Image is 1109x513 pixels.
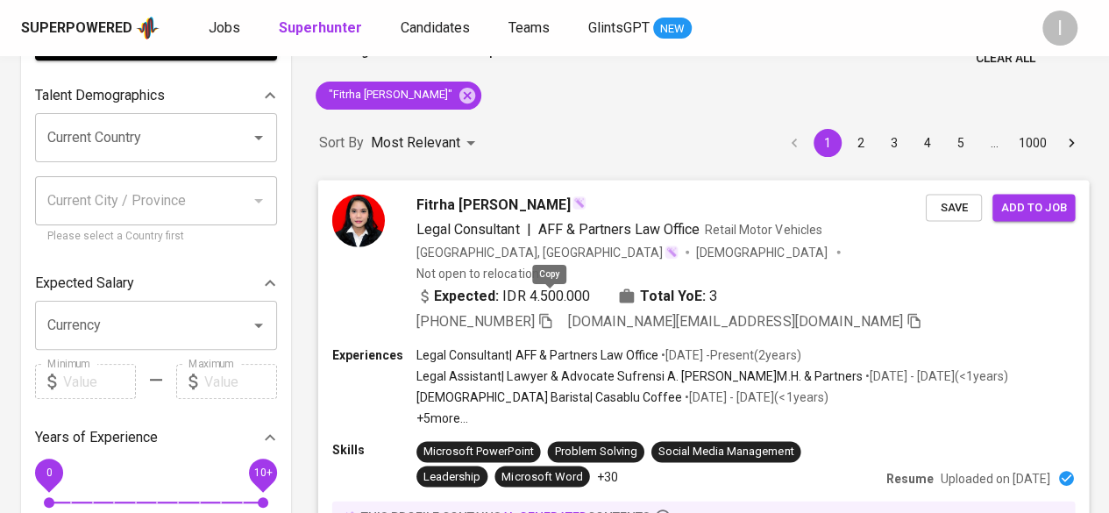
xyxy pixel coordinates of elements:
button: Clear All [969,42,1042,75]
img: app logo [136,15,160,41]
button: Go to page 4 [914,129,942,157]
button: Go to page 5 [947,129,975,157]
p: Please select a Country first [47,228,265,246]
input: Value [63,364,136,399]
button: Go to page 2 [847,129,875,157]
p: Uploaded on [DATE] [941,469,1050,487]
p: Most Relevant [371,132,460,153]
p: • [DATE] - [DATE] ( <1 years ) [863,367,1008,385]
div: Expected Salary [35,266,277,301]
p: +30 [597,467,618,485]
div: Microsoft Word [501,468,582,485]
p: Resume [886,469,934,487]
span: Add to job [1001,197,1066,217]
button: Open [246,125,271,150]
div: Superpowered [21,18,132,39]
span: Candidates [401,19,470,36]
span: | [526,218,530,239]
span: [DOMAIN_NAME][EMAIL_ADDRESS][DOMAIN_NAME] [568,312,903,329]
a: Candidates [401,18,473,39]
div: "Fitrha [PERSON_NAME]" [316,82,481,110]
button: Go to next page [1057,129,1085,157]
div: I [1042,11,1077,46]
span: AFF & Partners Law Office [537,220,700,237]
span: "Fitrha [PERSON_NAME]" [316,87,463,103]
a: Jobs [209,18,244,39]
div: Talent Demographics [35,78,277,113]
p: +5 more ... [416,410,1008,427]
span: [DEMOGRAPHIC_DATA] [696,243,829,260]
div: … [980,134,1008,152]
p: Legal Assistant | Lawyer & Advocate Sufrensi A. [PERSON_NAME]M.H. & Partners [416,367,863,385]
button: Open [246,313,271,338]
div: Most Relevant [371,127,481,160]
div: Microsoft PowerPoint [423,444,533,460]
p: [DEMOGRAPHIC_DATA] Barista | Casablu Coffee [416,388,682,406]
input: Value [204,364,277,399]
span: Teams [508,19,550,36]
div: Years of Experience [35,420,277,455]
span: GlintsGPT [588,19,650,36]
div: IDR 4.500.000 [416,285,590,306]
span: Jobs [209,19,240,36]
div: [GEOGRAPHIC_DATA], [GEOGRAPHIC_DATA] [416,243,679,260]
span: Clear All [976,47,1035,69]
nav: pagination navigation [778,129,1088,157]
a: Superhunter [279,18,366,39]
p: Not open to relocation [416,264,538,281]
img: 68324eb045f51123eede97c0bb3cca57.jpg [332,194,385,246]
span: 3 [709,285,717,306]
p: Talent Demographics [35,85,165,106]
span: Fitrha [PERSON_NAME] [416,194,571,215]
a: Superpoweredapp logo [21,15,160,41]
p: Expected Salary [35,273,134,294]
div: Problem Solving [554,444,636,460]
img: magic_wand.svg [665,245,679,259]
div: Social Media Management [658,444,793,460]
p: Skills [332,441,416,459]
img: magic_wand.svg [572,196,586,210]
p: Experiences [332,346,416,363]
p: Showing of talent profiles found [319,42,571,75]
p: • [DATE] - [DATE] ( <1 years ) [682,388,828,406]
b: Total YoE: [640,285,706,306]
p: Legal Consultant | AFF & Partners Law Office [416,346,658,363]
span: [PHONE_NUMBER] [416,312,534,329]
button: Add to job [992,194,1075,221]
button: Save [926,194,982,221]
button: Go to page 3 [880,129,908,157]
span: 10+ [253,467,272,479]
span: NEW [653,20,692,38]
b: Superhunter [279,19,362,36]
span: 0 [46,467,52,479]
div: Leadership [423,468,480,485]
p: Sort By [319,132,364,153]
p: • [DATE] - Present ( 2 years ) [658,346,800,363]
b: Expected: [434,285,499,306]
a: Teams [508,18,553,39]
button: Go to page 1000 [1013,129,1052,157]
span: Save [935,197,973,217]
span: Retail Motor Vehicles [705,222,821,236]
p: Years of Experience [35,427,158,448]
button: page 1 [814,129,842,157]
span: Legal Consultant [416,220,519,237]
a: GlintsGPT NEW [588,18,692,39]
